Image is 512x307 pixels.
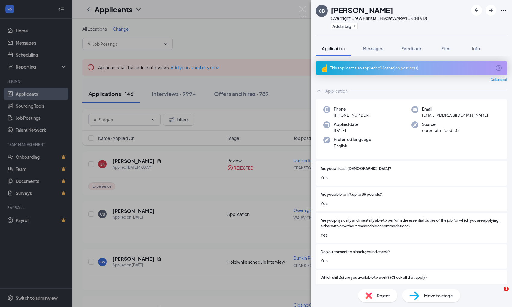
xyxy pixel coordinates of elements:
span: Source [422,121,460,127]
svg: Plus [352,24,356,28]
span: Which shift(s) are you available to work? (Check all that apply) [321,275,427,281]
span: Application [322,46,345,51]
span: [DATE] [321,283,502,290]
span: Yes [321,232,502,238]
svg: ChevronUp [316,87,323,94]
span: Are you physically and mentally able to perform the essential duties of the job for which you are... [321,218,502,229]
span: Move to stage [424,292,453,299]
span: [DATE] [334,127,358,134]
button: PlusAdd a tag [331,23,358,29]
span: Are you able to lift up to 35 pounds? [321,192,382,198]
span: Phone [334,106,369,112]
span: 1 [504,287,509,291]
div: Overnight Crew Barista - Blvd at WARWICK (BLVD) [331,15,427,21]
span: Reject [377,292,390,299]
span: Yes [321,257,502,264]
span: English [334,143,371,149]
svg: ArrowLeftNew [473,7,480,14]
span: Do you consent to a background check? [321,249,390,255]
span: Info [472,46,480,51]
span: Collapse all [491,78,507,82]
span: [PHONE_NUMBER] [334,112,369,118]
span: Applied date [334,121,358,127]
span: Feedback [401,46,422,51]
span: corporate_feed_35 [422,127,460,134]
span: [EMAIL_ADDRESS][DOMAIN_NAME] [422,112,488,118]
span: Yes [321,200,502,207]
div: CB [319,8,325,14]
div: This applicant also applied to 14 other job posting(s) [330,66,492,71]
svg: ArrowCircle [495,64,502,72]
button: ArrowLeftNew [471,5,482,16]
span: Files [441,46,450,51]
span: Are you at least [DEMOGRAPHIC_DATA]? [321,166,391,172]
iframe: Intercom live chat [492,287,506,301]
div: Application [325,88,348,94]
svg: ArrowRight [487,7,495,14]
button: ArrowRight [486,5,496,16]
svg: Ellipses [500,7,507,14]
span: Yes [321,174,502,181]
span: Messages [363,46,383,51]
span: Email [422,106,488,112]
h1: [PERSON_NAME] [331,5,393,15]
span: Preferred language [334,137,371,143]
